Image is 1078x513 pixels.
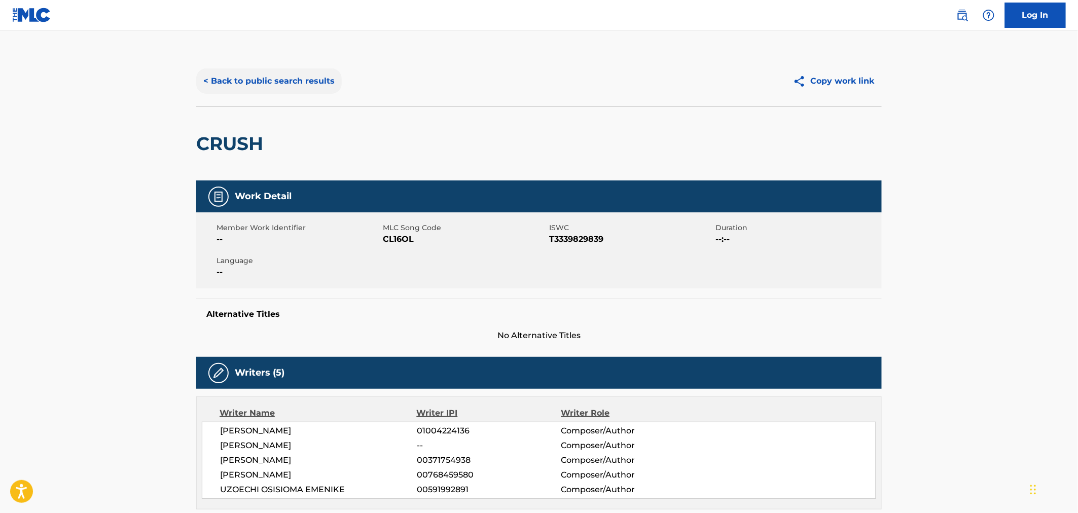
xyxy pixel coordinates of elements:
[196,68,342,94] button: < Back to public search results
[715,233,879,245] span: --:--
[220,407,417,419] div: Writer Name
[206,309,872,319] h5: Alternative Titles
[417,425,561,437] span: 01004224136
[217,255,380,266] span: Language
[220,439,417,452] span: [PERSON_NAME]
[235,191,292,202] h5: Work Detail
[786,68,882,94] button: Copy work link
[217,223,380,233] span: Member Work Identifier
[1005,3,1066,28] a: Log In
[417,484,561,496] span: 00591992891
[952,5,973,25] a: Public Search
[220,469,417,481] span: [PERSON_NAME]
[235,367,284,379] h5: Writers (5)
[561,407,692,419] div: Writer Role
[715,223,879,233] span: Duration
[417,407,561,419] div: Writer IPI
[217,266,380,278] span: --
[979,5,999,25] div: Help
[1030,474,1036,505] div: Drag
[196,329,882,342] span: No Alternative Titles
[220,425,417,437] span: [PERSON_NAME]
[417,469,561,481] span: 00768459580
[561,425,692,437] span: Composer/Author
[212,191,225,203] img: Work Detail
[220,454,417,466] span: [PERSON_NAME]
[561,469,692,481] span: Composer/Author
[561,454,692,466] span: Composer/Author
[793,75,811,88] img: Copy work link
[212,367,225,379] img: Writers
[383,233,547,245] span: CL16OL
[196,132,268,155] h2: CRUSH
[220,484,417,496] span: UZOECHI OSISIOMA EMENIKE
[561,439,692,452] span: Composer/Author
[956,9,968,21] img: search
[417,454,561,466] span: 00371754938
[983,9,995,21] img: help
[12,8,51,22] img: MLC Logo
[383,223,547,233] span: MLC Song Code
[1027,464,1078,513] iframe: Chat Widget
[561,484,692,496] span: Composer/Author
[417,439,561,452] span: --
[549,223,713,233] span: ISWC
[549,233,713,245] span: T3339829839
[217,233,380,245] span: --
